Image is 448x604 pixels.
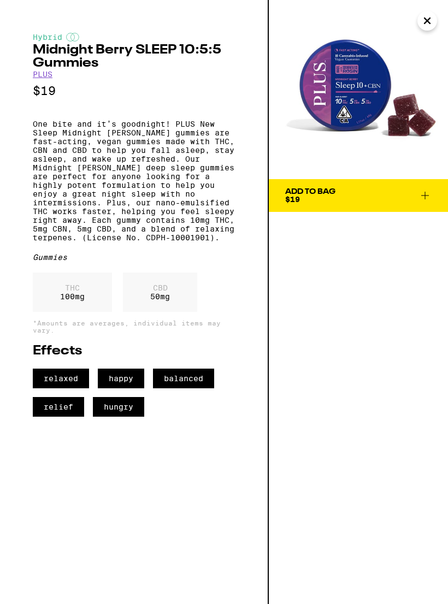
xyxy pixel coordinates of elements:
span: Hi. Need any help? [7,8,79,16]
button: Close [417,11,437,31]
div: 100 mg [33,273,112,312]
div: Add To Bag [285,188,335,196]
span: $19 [285,195,300,204]
h2: Midnight Berry SLEEP 10:5:5 Gummies [33,44,235,70]
p: *Amounts are averages, individual items may vary. [33,319,235,334]
p: $19 [33,84,235,98]
span: hungry [93,397,144,417]
p: THC [60,283,85,292]
img: hybridColor.svg [66,33,79,42]
span: relaxed [33,369,89,388]
div: Gummies [33,253,235,262]
p: CBD [150,283,170,292]
div: 50 mg [123,273,197,312]
span: relief [33,397,84,417]
div: Hybrid [33,33,235,42]
p: One bite and it’s goodnight! PLUS New Sleep Midnight [PERSON_NAME] gummies are fast-acting, vegan... [33,120,235,242]
span: happy [98,369,144,388]
h2: Effects [33,345,235,358]
button: Add To Bag$19 [269,179,448,212]
span: balanced [153,369,214,388]
a: PLUS [33,70,52,79]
